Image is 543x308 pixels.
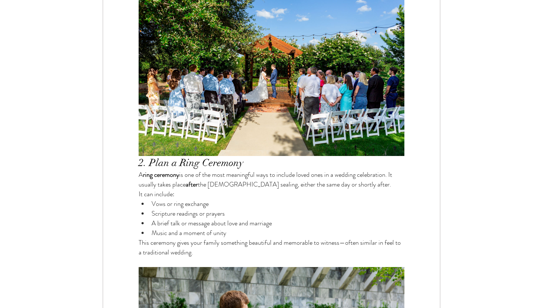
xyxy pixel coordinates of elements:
span: the [DEMOGRAPHIC_DATA] sealing, either the same day or shortly after. [198,180,391,189]
span: is one of the most meaningful ways to include loved ones in a wedding celebration. It usually tak... [139,170,394,189]
span: A brief talk or message about love and marriage [152,219,272,228]
span: Music and a moment of unity [152,228,226,238]
iframe: Wix Chat [509,274,543,308]
span: A [139,170,143,179]
span: This ceremony gives your family something beautiful and memorable to witness—often similar in fee... [139,238,402,257]
span: Vows or ring exchange [152,199,209,208]
span: It can include: [139,189,175,199]
span: Scripture readings or prayers [152,209,225,218]
span: ring ceremony [143,170,179,179]
span: 2. Plan a Ring Ceremony [139,157,243,169]
span: after [186,180,198,189]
